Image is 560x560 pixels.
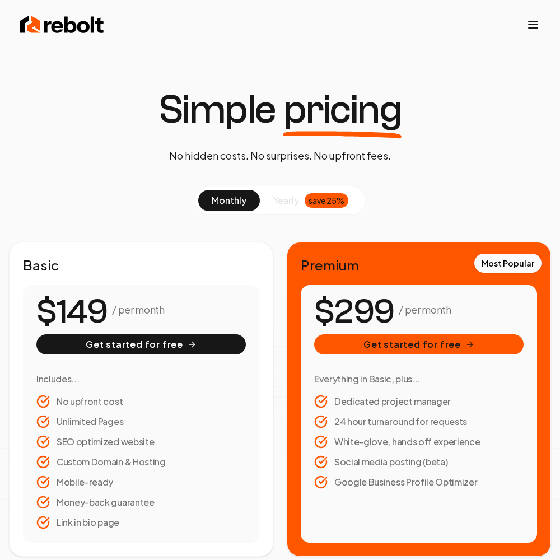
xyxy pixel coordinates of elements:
[112,302,164,318] p: / per month
[305,193,348,208] div: save 25%
[260,190,362,211] button: yearlysave 25%
[36,415,246,428] li: Unlimited Pages
[314,475,524,489] li: Google Business Profile Optimizer
[314,287,394,337] number-flow-react: $299
[314,334,524,354] button: Get started for free
[474,254,542,273] div: Most Popular
[314,455,524,469] li: Social media posting (beta)
[198,190,260,211] button: monthly
[36,395,246,408] li: No upfront cost
[283,90,402,130] span: pricing
[301,256,537,274] h2: Premium
[36,334,246,354] button: Get started for free
[314,415,524,428] li: 24 hour turnaround for requests
[212,194,246,206] span: monthly
[36,516,246,529] li: Link in bio page
[36,435,246,449] li: SEO optimized website
[169,148,391,164] p: No hidden costs. No surprises. No upfront fees.
[36,287,108,337] number-flow-react: $149
[314,395,524,408] li: Dedicated project manager
[20,13,104,36] img: Rebolt Logo
[399,302,451,318] p: / per month
[36,496,246,509] li: Money-back guarantee
[314,435,524,449] li: White-glove, hands off experience
[314,372,524,386] h3: Everything in Basic, plus...
[158,90,402,130] h1: Simple
[36,475,246,489] li: Mobile-ready
[36,372,246,386] h3: Includes...
[23,256,259,274] h2: Basic
[526,18,540,31] button: Toggle mobile menu
[36,455,246,469] li: Custom Domain & Hosting
[273,194,299,207] span: yearly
